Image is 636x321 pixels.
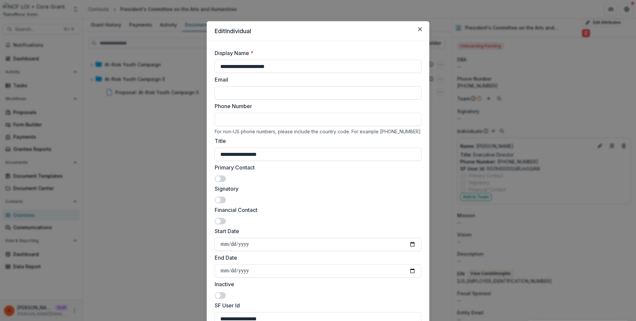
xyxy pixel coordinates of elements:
label: End Date [215,254,417,262]
label: Title [215,137,417,145]
label: Phone Number [215,102,417,110]
header: Edit Individual [207,21,429,41]
label: Financial Contact [215,206,417,214]
button: Close [415,24,425,34]
div: For non-US phone numbers, please include the country code. For example [PHONE_NUMBER] [215,129,421,134]
label: Inactive [215,280,417,288]
label: Start Date [215,227,417,235]
label: SF User Id [215,301,417,309]
label: Email [215,76,417,84]
label: Display Name [215,49,417,57]
label: Primary Contact [215,163,417,171]
label: Signatory [215,185,417,193]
